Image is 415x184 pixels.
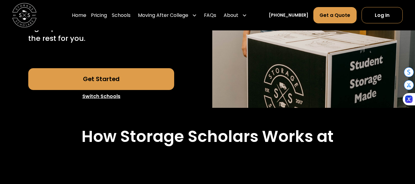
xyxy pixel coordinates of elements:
a: Get a Quote [313,7,357,23]
a: Home [72,7,86,24]
div: Moving After College [138,12,188,19]
a: Pricing [91,7,107,24]
div: About [224,12,238,19]
a: Get Started [28,68,174,90]
a: Schools [112,7,131,24]
a: FAQs [204,7,216,24]
img: Storage Scholars main logo [12,3,37,27]
a: [PHONE_NUMBER] [269,12,308,18]
div: Moving After College [135,7,199,24]
a: Log In [362,7,403,23]
h2: How Storage Scholars Works at [81,127,334,146]
div: About [221,7,249,24]
a: Switch Schools [28,90,174,103]
p: Sign up in 5 minutes and we’ll handle the rest for you. [28,22,174,44]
